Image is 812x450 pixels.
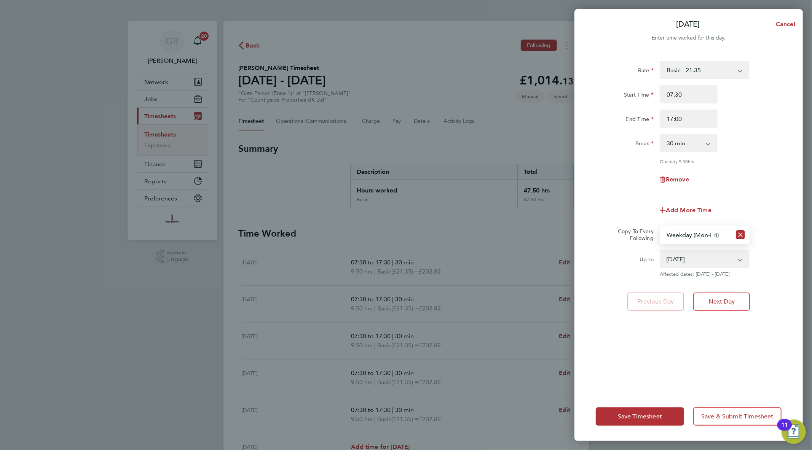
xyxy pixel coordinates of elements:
button: Save Timesheet [596,407,684,426]
span: Cancel [774,21,795,28]
label: Start Time [624,91,654,100]
button: Reset selection [736,226,745,243]
input: E.g. 18:00 [660,110,718,128]
button: Save & Submit Timesheet [693,407,782,426]
span: Remove [666,176,689,183]
p: [DATE] [676,19,700,30]
button: Open Resource Center, 11 new notifications [782,420,806,444]
span: Save & Submit Timesheet [701,413,774,420]
button: Remove [660,177,689,183]
label: Copy To Every Following [612,228,654,242]
div: Enter time worked for this day. [574,33,803,43]
label: End Time [626,116,654,125]
button: Cancel [764,17,803,32]
button: Next Day [693,293,750,311]
input: E.g. 08:00 [660,85,718,103]
span: Affected dates: [DATE] - [DATE] [660,271,750,277]
label: Break [635,140,654,149]
span: Save Timesheet [618,413,662,420]
span: Add More Time [666,207,711,214]
div: 11 [781,425,788,435]
label: Rate [638,67,654,76]
span: 9.00 [679,158,688,164]
label: Up to [640,256,654,265]
div: Quantity: hrs [660,158,750,164]
button: Add More Time [660,207,711,213]
span: Next Day [708,298,735,305]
